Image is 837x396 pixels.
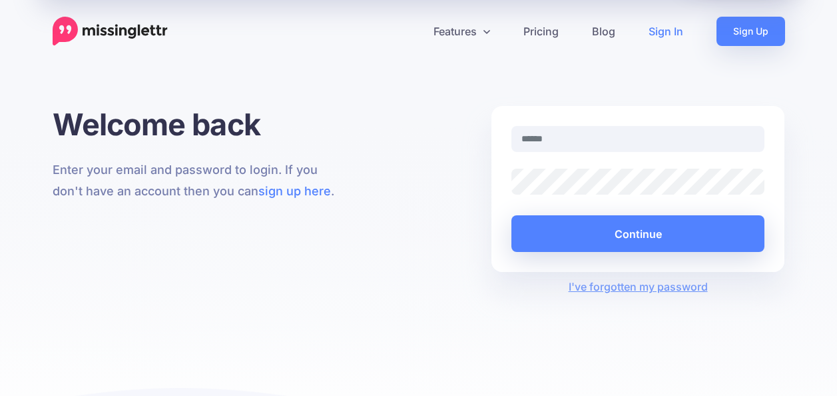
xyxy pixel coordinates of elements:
a: Blog [575,17,632,46]
button: Continue [511,215,765,252]
a: sign up here [258,184,331,198]
a: Sign Up [716,17,785,46]
p: Enter your email and password to login. If you don't have an account then you can . [53,159,346,202]
h1: Welcome back [53,106,346,143]
a: I've forgotten my password [569,280,708,293]
a: Features [417,17,507,46]
a: Sign In [632,17,700,46]
a: Pricing [507,17,575,46]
